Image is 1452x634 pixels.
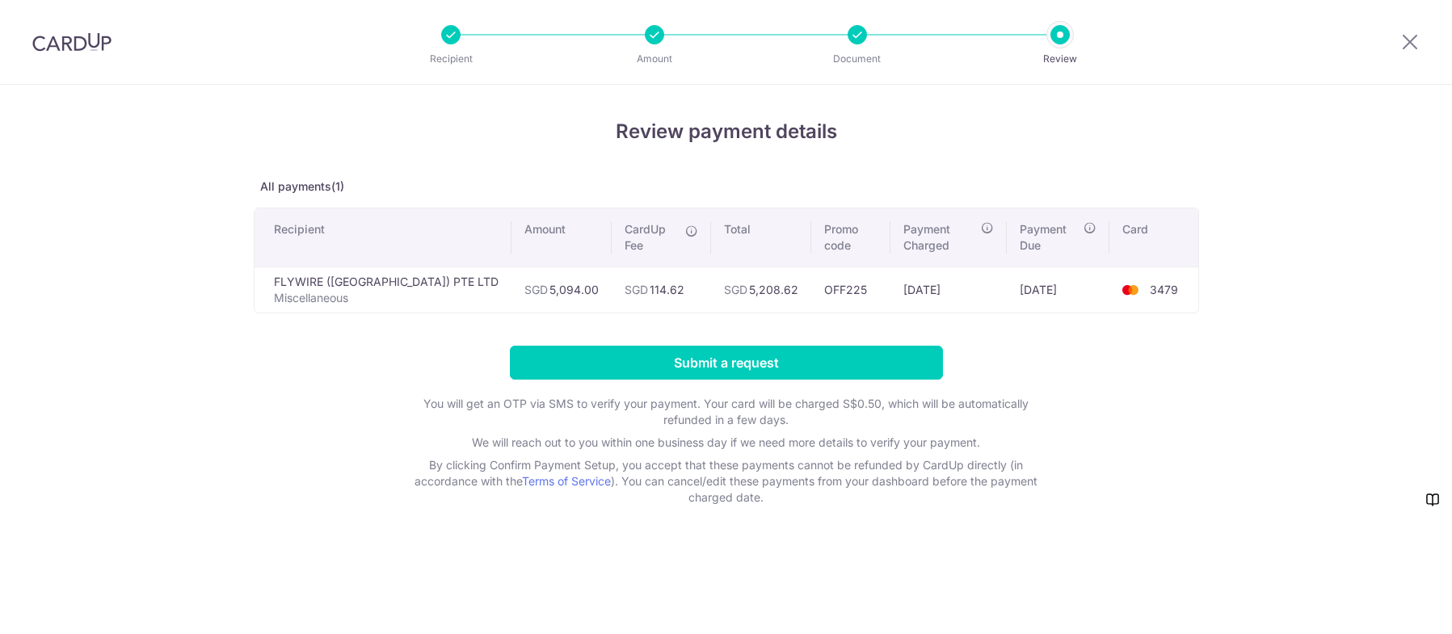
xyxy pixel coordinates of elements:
[254,117,1199,146] h4: Review payment details
[510,346,943,380] input: Submit a request
[403,435,1050,451] p: We will reach out to you within one business day if we need more details to verify your payment.
[811,208,891,267] th: Promo code
[1349,586,1436,626] iframe: Opens a widget where you can find more information
[1109,208,1197,267] th: Card
[32,32,112,52] img: CardUp
[511,208,612,267] th: Amount
[798,51,917,67] p: Document
[595,51,714,67] p: Amount
[524,283,548,296] span: SGD
[903,221,976,254] span: Payment Charged
[391,51,511,67] p: Recipient
[625,221,677,254] span: CardUp Fee
[724,283,747,296] span: SGD
[711,267,811,313] td: 5,208.62
[711,208,811,267] th: Total
[890,267,1007,313] td: [DATE]
[274,290,499,306] p: Miscellaneous
[403,396,1050,428] p: You will get an OTP via SMS to verify your payment. Your card will be charged S$0.50, which will ...
[625,283,648,296] span: SGD
[511,267,612,313] td: 5,094.00
[254,178,1199,195] p: All payments(1)
[1150,283,1178,296] span: 3479
[522,474,611,488] a: Terms of Service
[255,208,511,267] th: Recipient
[1000,51,1120,67] p: Review
[403,457,1050,506] p: By clicking Confirm Payment Setup, you accept that these payments cannot be refunded by CardUp di...
[1020,221,1080,254] span: Payment Due
[1007,267,1110,313] td: [DATE]
[811,267,891,313] td: OFF225
[255,267,511,313] td: FLYWIRE ([GEOGRAPHIC_DATA]) PTE LTD
[1114,280,1147,300] img: <span class="translation_missing" title="translation missing: en.account_steps.new_confirm_form.b...
[612,267,711,313] td: 114.62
